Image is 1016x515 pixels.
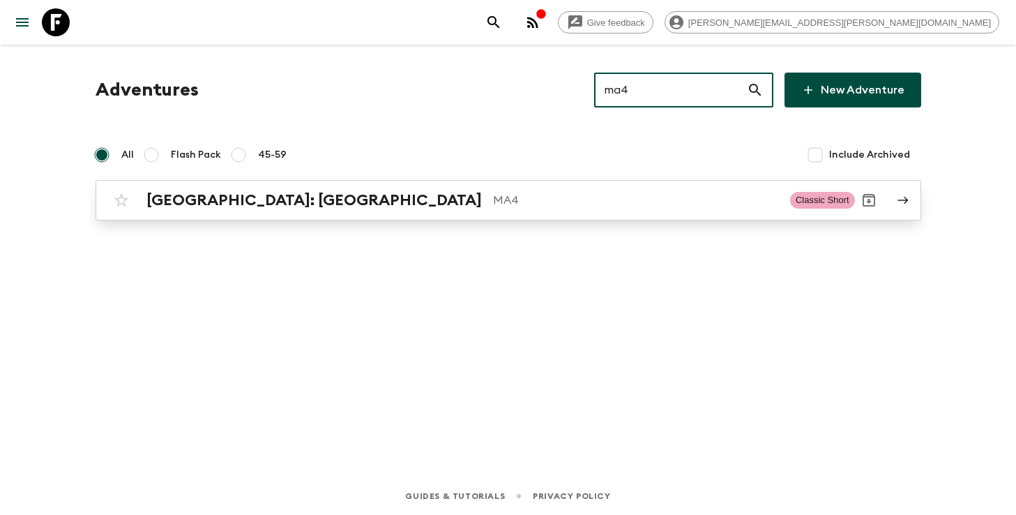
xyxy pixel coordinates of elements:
[405,488,505,504] a: Guides & Tutorials
[681,17,999,28] span: [PERSON_NAME][EMAIL_ADDRESS][PERSON_NAME][DOMAIN_NAME]
[558,11,653,33] a: Give feedback
[579,17,653,28] span: Give feedback
[855,186,883,214] button: Archive
[96,76,199,104] h1: Adventures
[258,148,287,162] span: 45-59
[8,8,36,36] button: menu
[480,8,508,36] button: search adventures
[665,11,999,33] div: [PERSON_NAME][EMAIL_ADDRESS][PERSON_NAME][DOMAIN_NAME]
[790,192,855,209] span: Classic Short
[121,148,134,162] span: All
[594,70,747,110] input: e.g. AR1, Argentina
[493,192,779,209] p: MA4
[784,73,921,107] a: New Adventure
[96,180,921,221] a: [GEOGRAPHIC_DATA]: [GEOGRAPHIC_DATA]MA4Classic ShortArchive
[146,191,482,209] h2: [GEOGRAPHIC_DATA]: [GEOGRAPHIC_DATA]
[533,488,610,504] a: Privacy Policy
[171,148,221,162] span: Flash Pack
[829,148,910,162] span: Include Archived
